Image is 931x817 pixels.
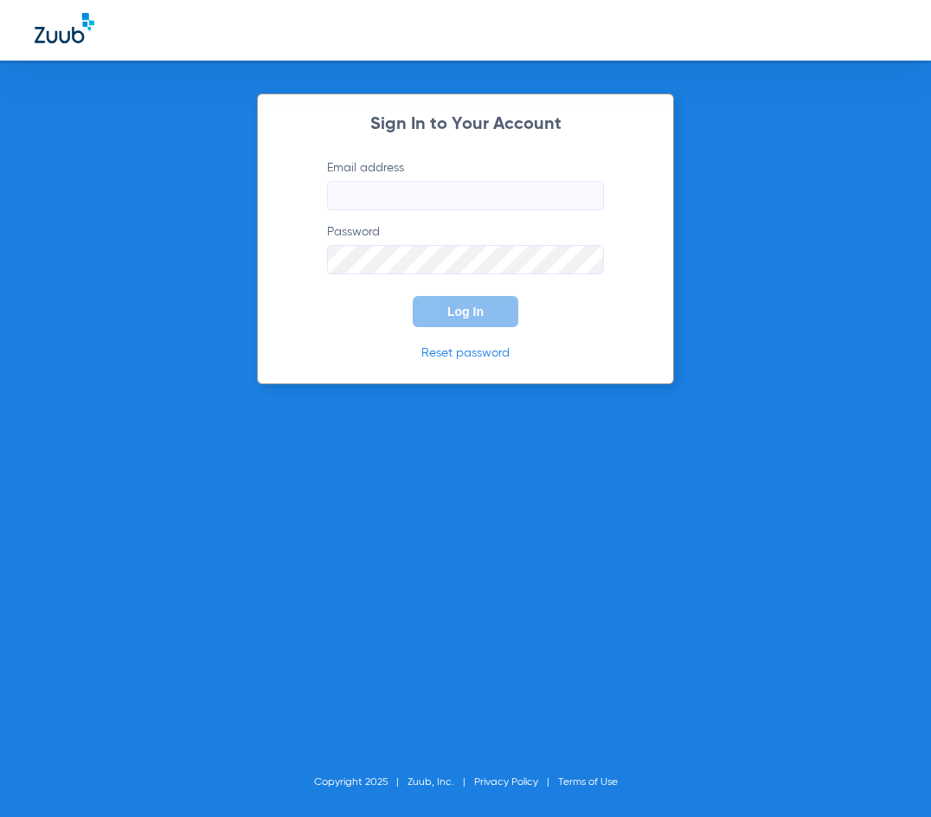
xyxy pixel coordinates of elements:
label: Password [327,223,604,274]
button: Log In [413,296,518,327]
input: Email address [327,181,604,210]
li: Zuub, Inc. [408,774,474,791]
label: Email address [327,159,604,210]
a: Privacy Policy [474,777,538,788]
input: Password [327,245,604,274]
li: Copyright 2025 [314,774,408,791]
iframe: Chat Widget [844,734,931,817]
span: Log In [447,305,484,318]
a: Reset password [421,347,510,359]
a: Terms of Use [558,777,618,788]
h2: Sign In to Your Account [301,116,630,133]
img: Zuub Logo [35,13,94,43]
